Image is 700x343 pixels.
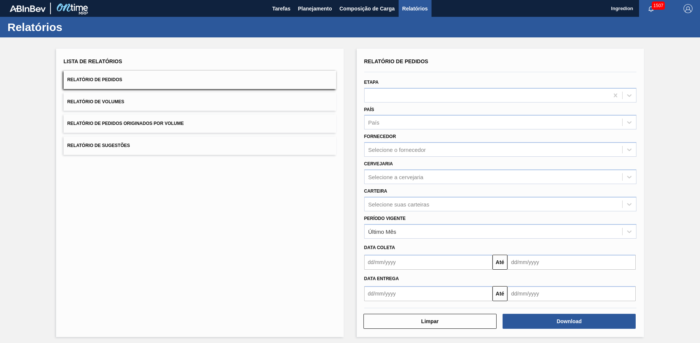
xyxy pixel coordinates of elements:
input: dd/mm/yyyy [364,255,492,270]
div: Último Mês [368,228,396,235]
label: Período Vigente [364,216,406,221]
div: Selecione o fornecedor [368,147,426,153]
span: Relatório de Pedidos Originados por Volume [67,121,184,126]
label: Fornecedor [364,134,396,139]
input: dd/mm/yyyy [507,255,636,270]
div: Selecione suas carteiras [368,201,429,207]
span: Relatórios [402,4,428,13]
div: País [368,119,380,126]
span: Relatório de Pedidos [67,77,122,82]
span: Tarefas [272,4,291,13]
label: País [364,107,374,112]
button: Download [503,314,636,329]
div: Selecione a cervejaria [368,174,424,180]
button: Limpar [363,314,497,329]
button: Até [492,286,507,301]
span: Composição de Carga [340,4,395,13]
button: Relatório de Sugestões [64,137,336,155]
input: dd/mm/yyyy [364,286,492,301]
button: Notificações [639,3,663,14]
span: 1507 [652,1,665,10]
button: Relatório de Volumes [64,93,336,111]
label: Etapa [364,80,379,85]
span: Relatório de Volumes [67,99,124,104]
input: dd/mm/yyyy [507,286,636,301]
label: Cervejaria [364,161,393,166]
span: Lista de Relatórios [64,58,122,64]
h1: Relatórios [7,23,140,31]
span: Data entrega [364,276,399,281]
button: Até [492,255,507,270]
button: Relatório de Pedidos [64,71,336,89]
img: Logout [684,4,693,13]
label: Carteira [364,189,387,194]
span: Planejamento [298,4,332,13]
span: Data coleta [364,245,395,250]
img: TNhmsLtSVTkK8tSr43FrP2fwEKptu5GPRR3wAAAABJRU5ErkJggg== [10,5,46,12]
button: Relatório de Pedidos Originados por Volume [64,114,336,133]
span: Relatório de Pedidos [364,58,429,64]
span: Relatório de Sugestões [67,143,130,148]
